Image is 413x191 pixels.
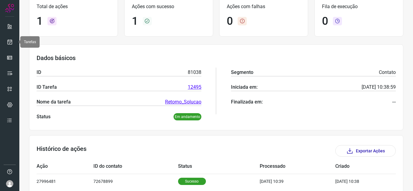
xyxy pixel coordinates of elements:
[322,15,328,28] h1: 0
[37,174,93,189] td: 27996481
[227,15,233,28] h1: 0
[93,174,178,189] td: 72678899
[188,84,201,91] a: 12495
[231,84,258,91] p: Iniciada em:
[174,113,201,120] p: Em andamento
[335,145,396,157] button: Exportar Ações
[335,159,378,174] td: Criado
[37,54,396,62] h3: Dados básicos
[165,98,201,106] a: Retorno_Solucao
[335,174,378,189] td: [DATE] 10:38
[379,69,396,76] p: Contato
[6,180,13,187] img: avatar-user-boy.jpg
[132,15,138,28] h1: 1
[362,84,396,91] p: [DATE] 10:38:59
[37,159,93,174] td: Ação
[37,113,50,120] p: Status
[5,4,14,13] img: Logo
[392,98,396,106] p: ---
[24,40,36,44] span: Tarefas
[132,3,206,10] p: Ações com sucesso
[231,69,253,76] p: Segmento
[178,178,206,185] p: Sucesso
[37,84,57,91] p: ID Tarefa
[188,69,201,76] p: 81038
[260,159,335,174] td: Processado
[260,174,335,189] td: [DATE] 10:39
[37,15,43,28] h1: 1
[37,145,86,157] h3: Histórico de ações
[37,3,110,10] p: Total de ações
[37,98,71,106] p: Nome da tarefa
[231,98,263,106] p: Finalizada em:
[37,69,41,76] p: ID
[227,3,301,10] p: Ações com falhas
[178,159,260,174] td: Status
[93,159,178,174] td: ID do contato
[322,3,396,10] p: Fila de execução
